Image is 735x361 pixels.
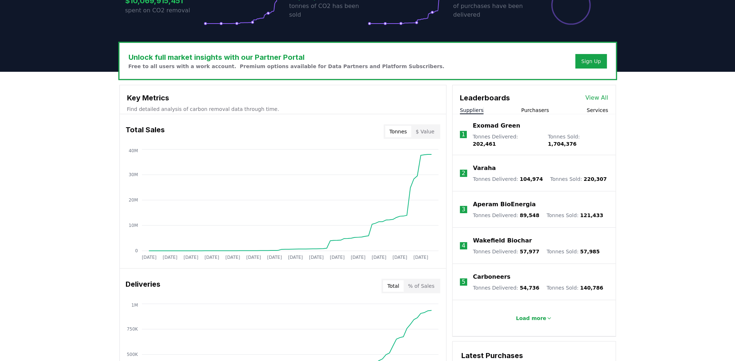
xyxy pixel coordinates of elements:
span: 220,307 [584,176,607,182]
button: Services [587,107,608,114]
tspan: [DATE] [309,255,324,260]
tspan: 750K [127,327,138,332]
span: 89,548 [520,212,539,218]
tspan: [DATE] [351,255,366,260]
tspan: 20M [128,198,138,203]
p: Tonnes Sold : [550,175,607,183]
button: Tonnes [385,126,411,137]
button: Sign Up [575,54,607,69]
span: 57,985 [580,249,600,254]
p: Tonnes Delivered : [473,248,539,255]
p: Tonnes Delivered : [473,133,540,148]
h3: Unlock full market insights with our Partner Portal [128,52,445,63]
p: Tonnes Sold : [547,212,603,219]
p: 3 [462,205,465,214]
tspan: [DATE] [142,255,156,260]
p: Tonnes Sold : [547,248,600,255]
tspan: [DATE] [392,255,407,260]
tspan: [DATE] [413,255,428,260]
p: of purchases have been delivered [453,2,532,19]
a: Sign Up [581,58,601,65]
tspan: [DATE] [183,255,198,260]
tspan: 0 [135,248,138,253]
tspan: 500K [127,352,138,357]
span: 57,977 [520,249,539,254]
a: Carboneers [473,273,510,281]
p: 4 [462,241,465,250]
button: Total [383,280,404,292]
button: $ Value [411,126,439,137]
h3: Deliveries [126,279,160,293]
tspan: 40M [128,148,138,153]
p: Find detailed analysis of carbon removal data through time. [127,105,439,113]
tspan: [DATE] [330,255,344,260]
tspan: 10M [128,223,138,228]
span: 121,433 [580,212,603,218]
span: 1,704,376 [548,141,576,147]
a: View All [585,94,608,102]
tspan: 30M [128,172,138,177]
p: spent on CO2 removal [125,6,204,15]
p: Tonnes Sold : [547,284,603,291]
p: Tonnes Delivered : [473,212,539,219]
button: Purchasers [521,107,549,114]
p: 5 [462,278,465,286]
p: Free to all users with a work account. Premium options available for Data Partners and Platform S... [128,63,445,70]
tspan: 1M [131,303,138,308]
p: 1 [461,130,465,139]
tspan: [DATE] [163,255,177,260]
span: 54,736 [520,285,539,291]
a: Varaha [473,164,496,173]
button: Suppliers [460,107,483,114]
tspan: [DATE] [204,255,219,260]
tspan: [DATE] [225,255,240,260]
p: Load more [516,315,546,322]
h3: Leaderboards [460,92,510,103]
button: % of Sales [404,280,439,292]
tspan: [DATE] [288,255,303,260]
span: 104,974 [520,176,543,182]
h3: Total Sales [126,124,165,139]
a: Exomad Green [473,121,520,130]
tspan: [DATE] [267,255,282,260]
span: 202,461 [473,141,496,147]
p: Tonnes Sold : [548,133,608,148]
p: Tonnes Delivered : [473,284,539,291]
p: 2 [462,169,465,178]
span: 140,786 [580,285,603,291]
h3: Latest Purchases [461,350,607,361]
a: Aperam BioEnergia [473,200,536,209]
p: Tonnes Delivered : [473,175,543,183]
button: Load more [510,311,558,325]
tspan: [DATE] [372,255,387,260]
tspan: [DATE] [246,255,261,260]
p: tonnes of CO2 has been sold [289,2,368,19]
h3: Key Metrics [127,92,439,103]
a: Wakefield Biochar [473,236,532,245]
